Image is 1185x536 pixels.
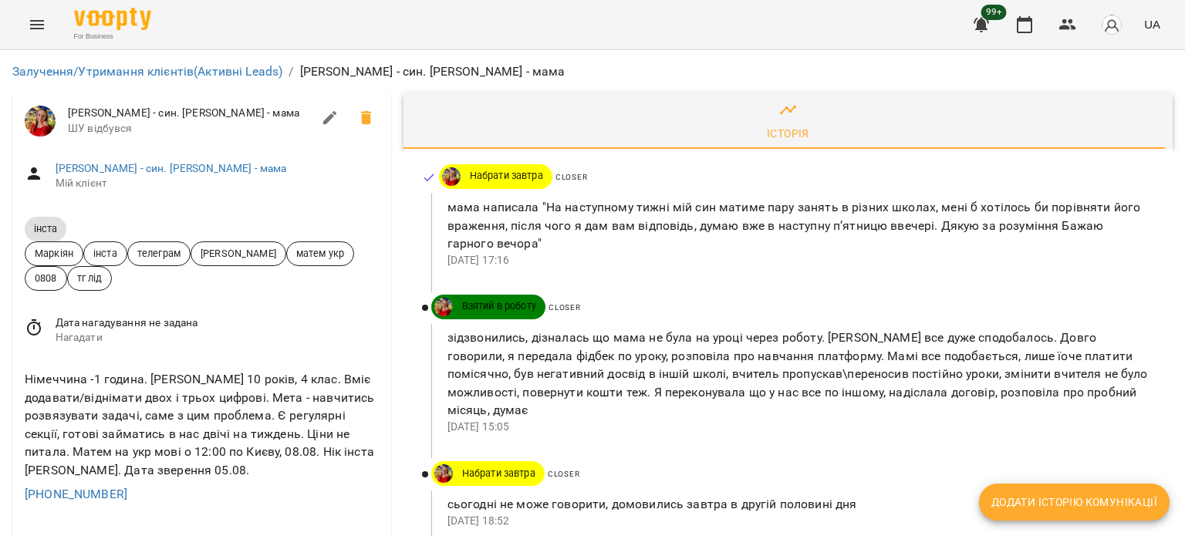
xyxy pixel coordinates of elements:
[25,222,66,235] span: інста
[447,329,1148,420] p: зідзвонились, дізналась що мама не була на уроці через роботу. [PERSON_NAME] все дуже сподобалось...
[767,124,809,143] div: Історія
[56,330,379,346] span: Нагадати
[431,464,453,483] a: ДТ УКР\РОС Абасова Сабіна https://us06web.zoom.us/j/84886035086
[434,298,453,316] img: ДТ УКР\РОС Абасова Сабіна https://us06web.zoom.us/j/84886035086
[68,121,312,137] span: ШУ відбувся
[25,487,127,501] a: [PHONE_NUMBER]
[431,298,453,316] a: ДТ УКР\РОС Абасова Сабіна https://us06web.zoom.us/j/84886035086
[287,246,353,261] span: матем укр
[434,464,453,483] img: ДТ УКР\РОС Абасова Сабіна https://us06web.zoom.us/j/84886035086
[447,253,1148,268] p: [DATE] 17:16
[453,467,545,480] span: Набрати завтра
[549,303,581,312] span: Closer
[12,62,1173,81] nav: breadcrumb
[555,173,588,181] span: Closer
[74,32,151,42] span: For Business
[300,62,565,81] p: [PERSON_NAME] - син. [PERSON_NAME] - мама
[74,8,151,30] img: Voopty Logo
[289,62,293,81] li: /
[1101,14,1123,35] img: avatar_s.png
[439,167,461,186] a: ДТ УКР\РОС Абасова Сабіна https://us06web.zoom.us/j/84886035086
[447,420,1148,435] p: [DATE] 15:05
[447,514,1148,529] p: [DATE] 18:52
[991,493,1157,511] span: Додати історію комунікації
[68,271,112,285] span: тг лід
[1144,16,1160,32] span: UA
[25,106,56,137] img: ДТ УКР\РОС Абасова Сабіна https://us06web.zoom.us/j/84886035086
[68,106,312,121] span: [PERSON_NAME] - син. [PERSON_NAME] - мама
[56,176,379,191] span: Мій клієнт
[979,484,1170,521] button: Додати історію комунікації
[19,6,56,43] button: Menu
[25,271,66,285] span: 0808
[981,5,1007,20] span: 99+
[1138,10,1166,39] button: UA
[442,167,461,186] img: ДТ УКР\РОС Абасова Сабіна https://us06web.zoom.us/j/84886035086
[84,246,127,261] span: інста
[453,299,545,313] span: Взятий в роботу
[447,198,1148,253] p: мама написала "На наступному тижні мій син матиме пару занять в різних школах, мені б хотілось би...
[548,470,580,478] span: Closer
[22,367,382,482] div: Німеччина -1 година. [PERSON_NAME] 10 років, 4 клас. Вміє додавати/віднімати двох і трьох цифрові...
[461,169,552,183] span: Набрати завтра
[56,162,287,174] a: [PERSON_NAME] - син. [PERSON_NAME] - мама
[56,315,379,331] span: Дата нагадування не задана
[447,495,1148,514] p: сьогодні не може говорити, домовились завтра в другій половині дня
[25,246,83,261] span: Маркіян
[191,246,285,261] span: [PERSON_NAME]
[128,246,190,261] span: телеграм
[12,64,282,79] a: Залучення/Утримання клієнтів(Активні Leads)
